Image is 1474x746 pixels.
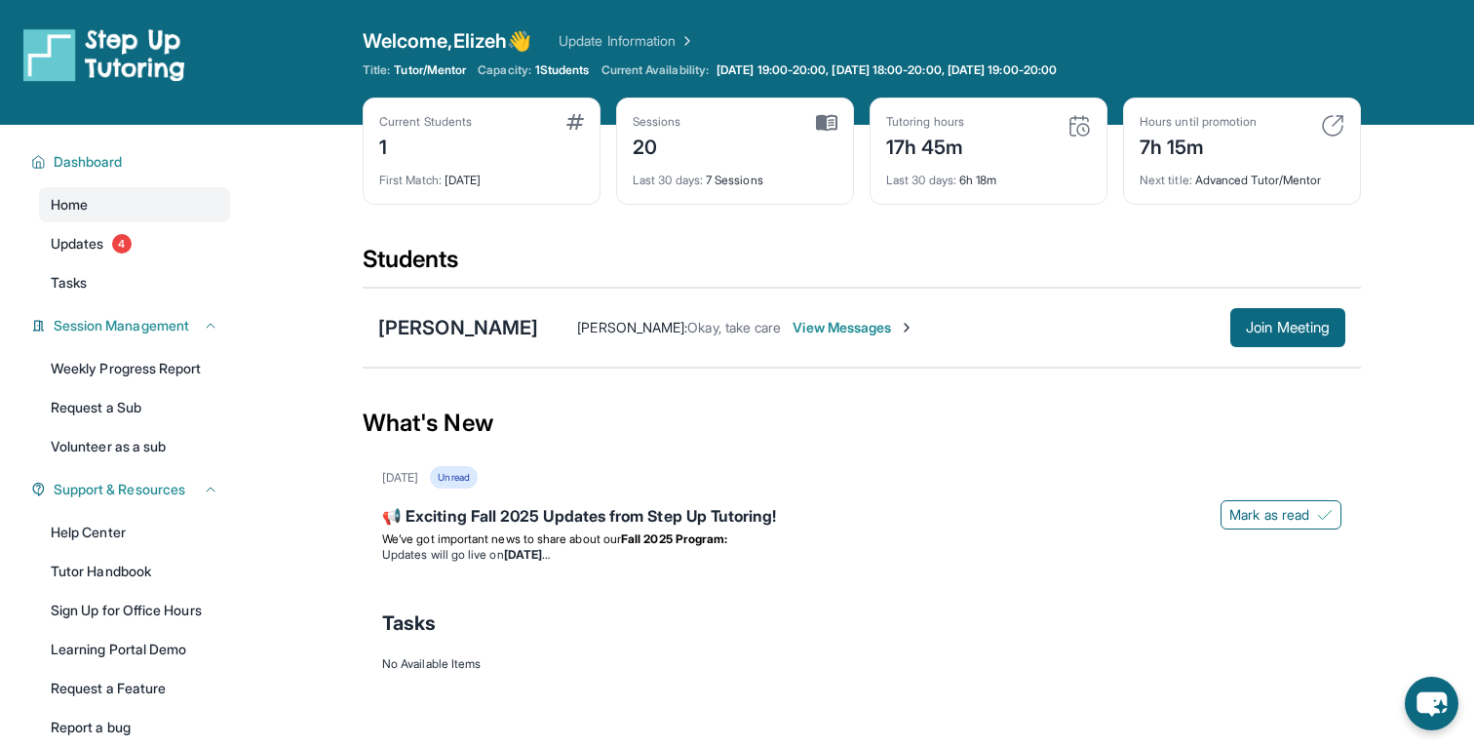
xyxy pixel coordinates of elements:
span: We’ve got important news to share about our [382,531,621,546]
a: Help Center [39,515,230,550]
span: Last 30 days : [886,173,956,187]
div: Unread [430,466,477,489]
span: Current Availability: [601,62,709,78]
span: Join Meeting [1246,322,1330,334]
a: Home [39,187,230,222]
li: Updates will go live on [382,547,1341,563]
img: Chevron Right [676,31,695,51]
div: 1 [379,130,472,161]
span: Tasks [382,609,436,637]
div: Sessions [633,114,681,130]
div: [DATE] [379,161,584,188]
span: Tutor/Mentor [394,62,466,78]
a: Tutor Handbook [39,554,230,589]
div: Advanced Tutor/Mentor [1140,161,1344,188]
div: Hours until promotion [1140,114,1257,130]
span: [PERSON_NAME] : [577,319,687,335]
a: Update Information [559,31,695,51]
button: Support & Resources [46,480,218,499]
a: Report a bug [39,710,230,745]
span: Okay, take care [687,319,781,335]
button: Dashboard [46,152,218,172]
a: Tasks [39,265,230,300]
a: Request a Feature [39,671,230,706]
span: 1 Students [535,62,590,78]
img: card [1321,114,1344,137]
div: 7h 15m [1140,130,1257,161]
img: Mark as read [1317,507,1333,523]
a: Volunteer as a sub [39,429,230,464]
span: 4 [112,234,132,254]
span: [DATE] 19:00-20:00, [DATE] 18:00-20:00, [DATE] 19:00-20:00 [717,62,1057,78]
div: 6h 18m [886,161,1091,188]
button: Join Meeting [1230,308,1345,347]
div: [PERSON_NAME] [378,314,538,341]
div: Tutoring hours [886,114,964,130]
div: Students [363,244,1361,287]
span: Tasks [51,273,87,293]
div: 7 Sessions [633,161,837,188]
div: 17h 45m [886,130,964,161]
a: Weekly Progress Report [39,351,230,386]
span: First Match : [379,173,442,187]
span: Session Management [54,316,189,335]
a: Updates4 [39,226,230,261]
span: Next title : [1140,173,1192,187]
span: Updates [51,234,104,254]
span: Title: [363,62,390,78]
span: Dashboard [54,152,123,172]
a: Sign Up for Office Hours [39,593,230,628]
img: card [566,114,584,130]
div: 20 [633,130,681,161]
span: Welcome, Elizeh 👋 [363,27,531,55]
button: chat-button [1405,677,1458,730]
span: View Messages [793,318,914,337]
div: Current Students [379,114,472,130]
button: Mark as read [1221,500,1341,530]
span: Capacity: [478,62,531,78]
img: Chevron-Right [899,320,914,335]
div: [DATE] [382,470,418,486]
div: No Available Items [382,656,1341,672]
img: logo [23,27,185,82]
span: Support & Resources [54,480,185,499]
a: Request a Sub [39,390,230,425]
div: What's New [363,380,1361,466]
img: card [1067,114,1091,137]
span: Mark as read [1229,505,1309,525]
strong: [DATE] [504,547,550,562]
a: Learning Portal Demo [39,632,230,667]
img: card [816,114,837,132]
a: [DATE] 19:00-20:00, [DATE] 18:00-20:00, [DATE] 19:00-20:00 [713,62,1061,78]
strong: Fall 2025 Program: [621,531,727,546]
div: 📢 Exciting Fall 2025 Updates from Step Up Tutoring! [382,504,1341,531]
span: Home [51,195,88,215]
span: Last 30 days : [633,173,703,187]
button: Session Management [46,316,218,335]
